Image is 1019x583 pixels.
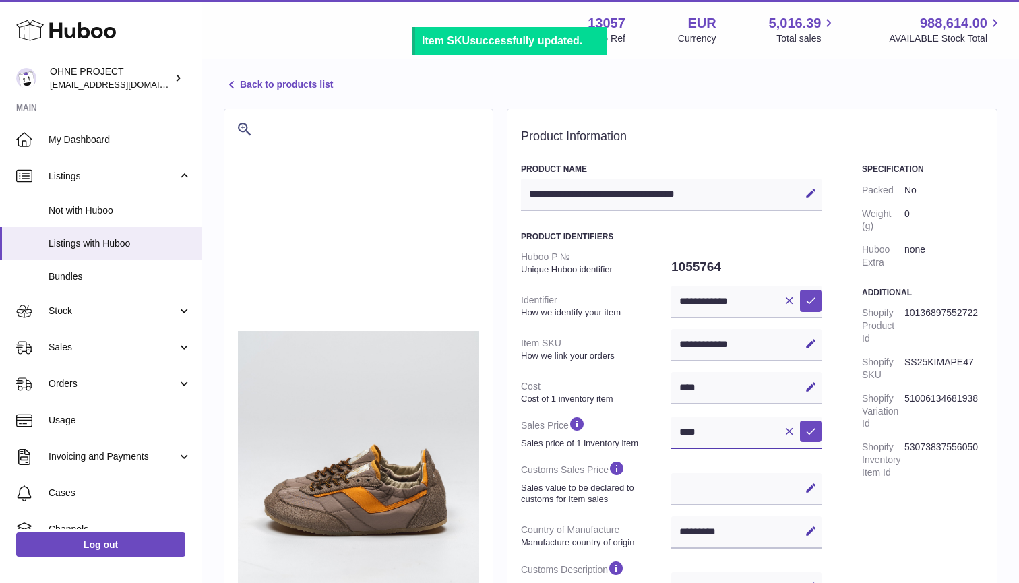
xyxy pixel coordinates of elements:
h2: Product Information [521,129,983,144]
dd: SS25KIMAPE47 [904,350,983,387]
span: 5,016.39 [769,14,822,32]
h3: Product Name [521,164,822,175]
span: AVAILABLE Stock Total [889,32,1003,45]
span: 988,614.00 [920,14,987,32]
dt: Huboo Extra [862,238,904,274]
dt: Packed [862,179,904,202]
span: Stock [49,305,177,317]
span: Channels [49,523,191,536]
span: Usage [49,414,191,427]
div: successfully updated. [422,34,600,49]
dd: none [904,238,983,274]
dt: Identifier [521,288,671,324]
span: Orders [49,377,177,390]
strong: How we identify your item [521,307,668,319]
a: 5,016.39 Total sales [769,14,837,45]
strong: Unique Huboo identifier [521,264,668,276]
dt: Country of Manufacture [521,518,671,553]
span: Cases [49,487,191,499]
strong: Sales price of 1 inventory item [521,437,668,450]
dt: Shopify Variation Id [862,387,904,436]
span: Not with Huboo [49,204,191,217]
dd: 1055764 [671,253,822,281]
dd: 51006134681938 [904,387,983,436]
span: [EMAIL_ADDRESS][DOMAIN_NAME] [50,79,198,90]
dt: Shopify SKU [862,350,904,387]
h3: Specification [862,164,983,175]
strong: Sales value to be declared to customs for item sales [521,482,668,505]
span: Listings with Huboo [49,237,191,250]
dt: Item SKU [521,332,671,367]
div: OHNE PROJECT [50,65,171,91]
span: Listings [49,170,177,183]
dt: Shopify Product Id [862,301,904,350]
img: support@ohneproject.com [16,68,36,88]
dt: Customs Sales Price [521,454,671,510]
dt: Weight (g) [862,202,904,239]
dt: Huboo P № [521,245,671,280]
h3: Product Identifiers [521,231,822,242]
div: Huboo Ref [580,32,625,45]
div: Currency [678,32,716,45]
dd: 0 [904,202,983,239]
span: Total sales [776,32,836,45]
strong: Cost of 1 inventory item [521,393,668,405]
dd: 10136897552722 [904,301,983,350]
strong: Manufacture country of origin [521,536,668,549]
h3: Additional [862,287,983,298]
strong: EUR [687,14,716,32]
dt: Shopify Inventory Item Id [862,435,904,485]
dd: 53073837556050 [904,435,983,485]
a: Back to products list [224,77,333,93]
dd: No [904,179,983,202]
b: Item SKU [422,35,470,47]
a: 988,614.00 AVAILABLE Stock Total [889,14,1003,45]
span: Invoicing and Payments [49,450,177,463]
span: Sales [49,341,177,354]
a: Log out [16,532,185,557]
span: My Dashboard [49,133,191,146]
span: Bundles [49,270,191,283]
dt: Sales Price [521,410,671,454]
strong: How we link your orders [521,350,668,362]
dt: Cost [521,375,671,410]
